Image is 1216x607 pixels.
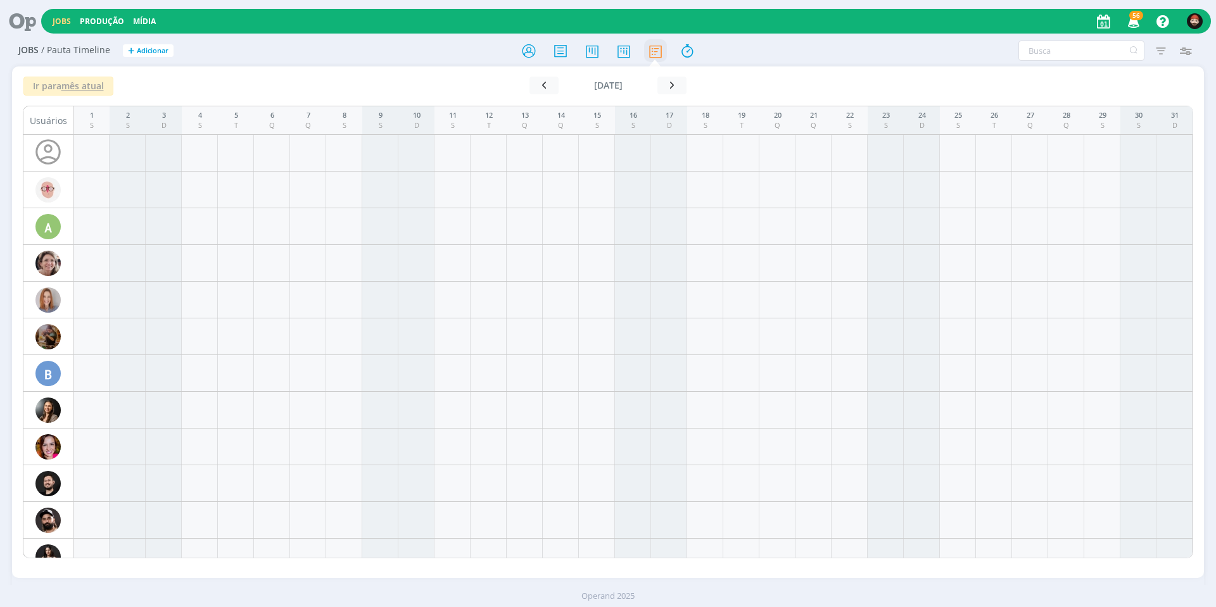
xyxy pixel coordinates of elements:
input: Busca [1018,41,1144,61]
a: Produção [80,16,124,27]
button: Produção [76,16,128,27]
div: S [1099,120,1106,131]
div: 11 [449,110,457,121]
div: 28 [1063,110,1070,121]
div: 14 [557,110,565,121]
button: Ir paramês atual [23,77,113,96]
div: B [35,361,61,386]
div: Q [774,120,782,131]
div: Q [1027,120,1034,131]
img: A [35,287,61,313]
div: 1 [90,110,94,121]
div: D [666,120,673,131]
div: S [90,120,94,131]
div: 4 [198,110,202,121]
div: S [954,120,962,131]
u: mês atual [61,80,104,92]
div: 19 [738,110,745,121]
div: S [630,120,637,131]
div: Usuários [23,106,73,135]
button: +Adicionar [123,44,174,58]
div: S [593,120,601,131]
div: 31 [1171,110,1179,121]
div: 3 [161,110,167,121]
div: Q [1063,120,1070,131]
div: 10 [413,110,421,121]
img: B [35,508,61,533]
div: T [738,120,745,131]
div: D [413,120,421,131]
img: A [35,251,61,276]
div: 21 [810,110,818,121]
div: S [449,120,457,131]
div: 15 [593,110,601,121]
button: W [1186,10,1203,32]
div: 26 [991,110,998,121]
div: T [234,120,238,131]
div: D [1171,120,1179,131]
div: S [198,120,202,131]
a: Jobs [53,16,71,27]
div: Q [305,120,311,131]
span: + [128,44,134,58]
div: 24 [918,110,926,121]
div: D [918,120,926,131]
div: S [126,120,130,131]
span: [DATE] [594,79,623,91]
div: Q [269,120,275,131]
div: 5 [234,110,238,121]
div: T [485,120,493,131]
div: 9 [379,110,383,121]
a: Mídia [133,16,156,27]
img: B [35,397,61,423]
div: 22 [846,110,854,121]
span: 56 [1129,11,1143,20]
div: 7 [305,110,311,121]
div: 25 [954,110,962,121]
div: 16 [630,110,637,121]
button: [DATE] [559,77,657,94]
div: S [343,120,346,131]
div: Q [521,120,529,131]
div: Q [557,120,565,131]
img: C [35,544,61,570]
div: A [35,214,61,239]
span: / Pauta Timeline [41,45,110,56]
div: T [991,120,998,131]
div: 13 [521,110,529,121]
div: 18 [702,110,709,121]
div: 12 [485,110,493,121]
div: 20 [774,110,782,121]
div: S [882,120,890,131]
div: S [846,120,854,131]
span: Adicionar [137,47,168,55]
img: A [35,177,61,203]
span: Jobs [18,45,39,56]
div: S [1135,120,1143,131]
div: 8 [343,110,346,121]
img: A [35,324,61,349]
img: B [35,471,61,496]
button: Jobs [49,16,75,27]
div: 2 [126,110,130,121]
img: B [35,434,61,460]
div: 29 [1099,110,1106,121]
div: S [379,120,383,131]
img: W [1187,13,1203,29]
div: Q [810,120,818,131]
button: Mídia [129,16,160,27]
div: 23 [882,110,890,121]
div: S [702,120,709,131]
div: 6 [269,110,275,121]
div: 27 [1027,110,1034,121]
button: 56 [1120,10,1146,33]
div: 17 [666,110,673,121]
div: 30 [1135,110,1143,121]
div: D [161,120,167,131]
